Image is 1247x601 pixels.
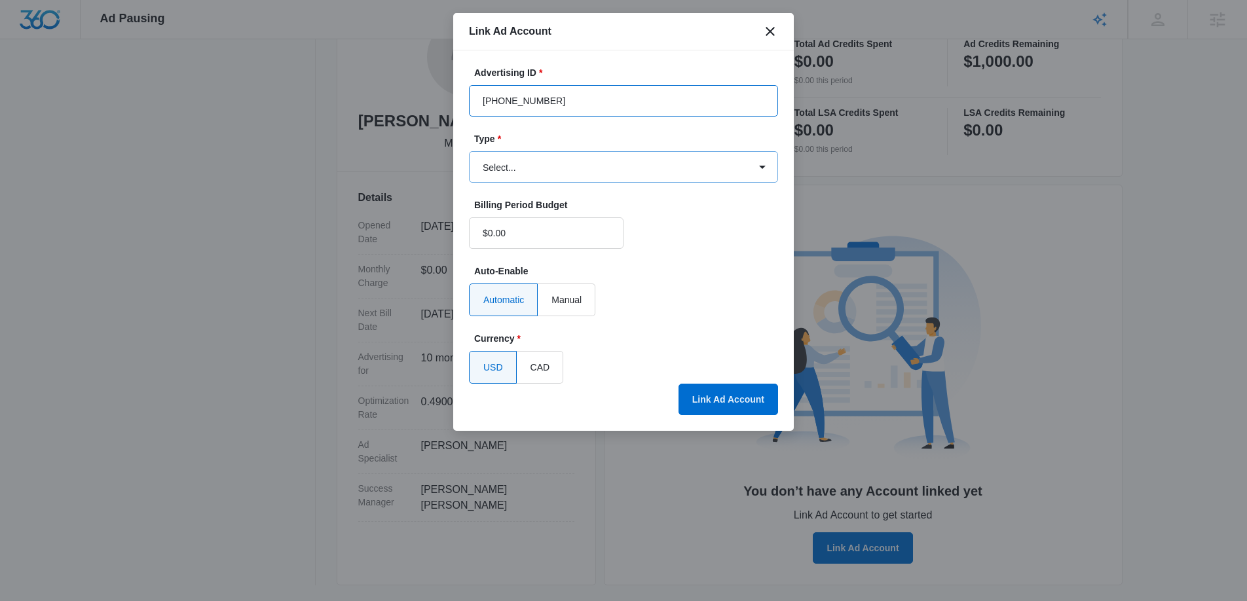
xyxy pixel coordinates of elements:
label: Type [474,132,783,146]
input: $500.00 [469,217,623,249]
h1: Link Ad Account [469,24,551,39]
label: Billing Period Budget [474,198,629,212]
label: Advertising ID [474,66,783,80]
label: Automatic [469,283,538,316]
label: Currency [474,332,783,346]
label: CAD [517,351,564,384]
label: Manual [538,283,595,316]
label: Auto-Enable [474,264,783,278]
button: Link Ad Account [679,384,778,415]
button: close [762,24,778,39]
label: USD [469,351,517,384]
